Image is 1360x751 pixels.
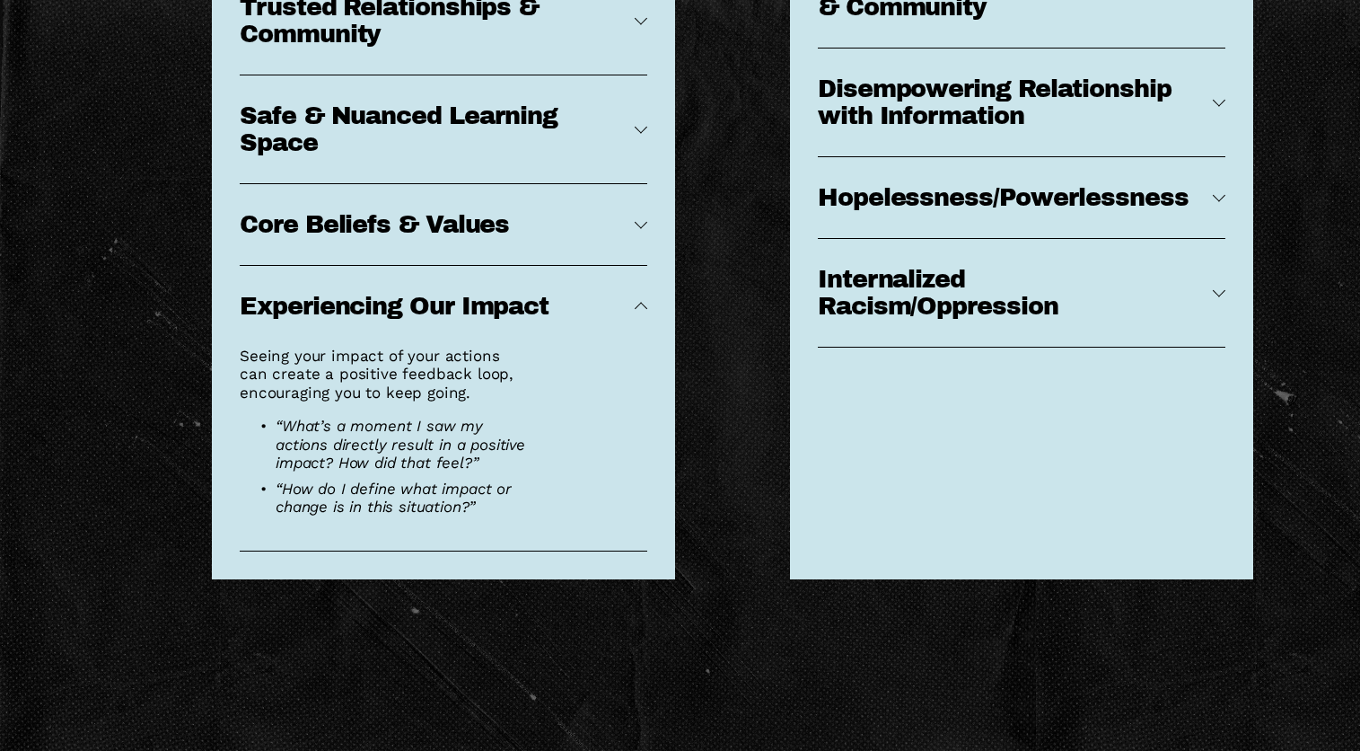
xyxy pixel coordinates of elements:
[276,480,512,516] em: “How do I define what impact or change is in this situation?”
[240,347,647,551] div: Experiencing Our Impact
[240,211,635,238] span: Core Beliefs & Values
[818,75,1213,129] span: Disempowering Relationship with Information
[240,266,647,347] button: Experiencing Our Impact
[818,49,1225,156] button: Disempowering Relationship with Information
[240,293,635,320] span: Experiencing Our Impact
[240,347,525,402] p: Seeing your impact of your actions can create a positive feedback loop, encouraging you to keep g...
[818,157,1225,238] button: Hopelessness/Powerlessness
[240,184,647,265] button: Core Beliefs & Values
[818,239,1225,347] button: Internalized Racism/Oppression
[818,184,1213,211] span: Hopelessness/Powerlessness
[240,102,635,156] span: Safe & Nuanced Learning Space
[240,75,647,183] button: Safe & Nuanced Learning Space
[276,417,525,472] em: “What’s a moment I saw my actions directly result in a positive impact? How did that feel?”
[818,266,1213,320] span: Internalized Racism/Oppression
